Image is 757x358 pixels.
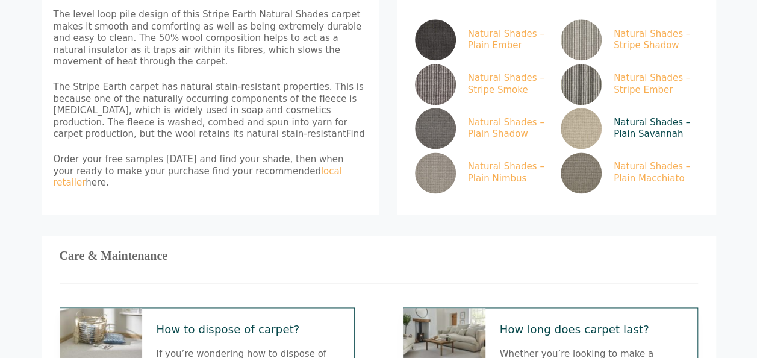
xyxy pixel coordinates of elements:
[561,64,693,105] a: Natural Shades – Stripe Ember
[561,19,602,60] img: mid grey & cream stripe
[561,19,693,60] a: Natural Shades – Stripe Shadow
[415,152,547,193] a: Natural Shades – Plain Nimbus
[415,108,547,149] a: Natural Shades – Plain Shadow
[415,152,456,193] img: Plain Nimbus Mid Grey
[54,81,364,139] span: The Stripe Earth carpet has natural stain-resistant properties. This is because one of the natura...
[500,322,683,336] a: How long does carpet last?
[415,19,547,60] a: Natural Shades – Plain Ember
[415,19,456,60] img: smokey grey tone
[415,64,456,105] img: dark and light grey stripe
[561,108,602,149] img: Plain sandy tone
[54,154,344,188] span: Order your free samples [DATE] and find your shade, then when your ready to make your purchase fi...
[415,108,456,149] img: Plain Shadow Dark Grey
[561,64,602,105] img: Cream & Grey Stripe
[60,254,698,259] h3: Care & Maintenance
[415,64,547,105] a: Natural Shades – Stripe Smoke
[346,128,365,139] span: Find
[561,108,693,149] a: Natural Shades – Plain Savannah
[561,152,602,193] img: Plain Macchiato
[54,9,362,67] span: The level loop pile design of this Stripe Earth Natural Shades carpet makes it smooth and comfort...
[157,322,340,336] a: How to dispose of carpet?
[561,152,693,193] a: Natural Shades – Plain Macchiato
[54,166,342,189] a: local retailer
